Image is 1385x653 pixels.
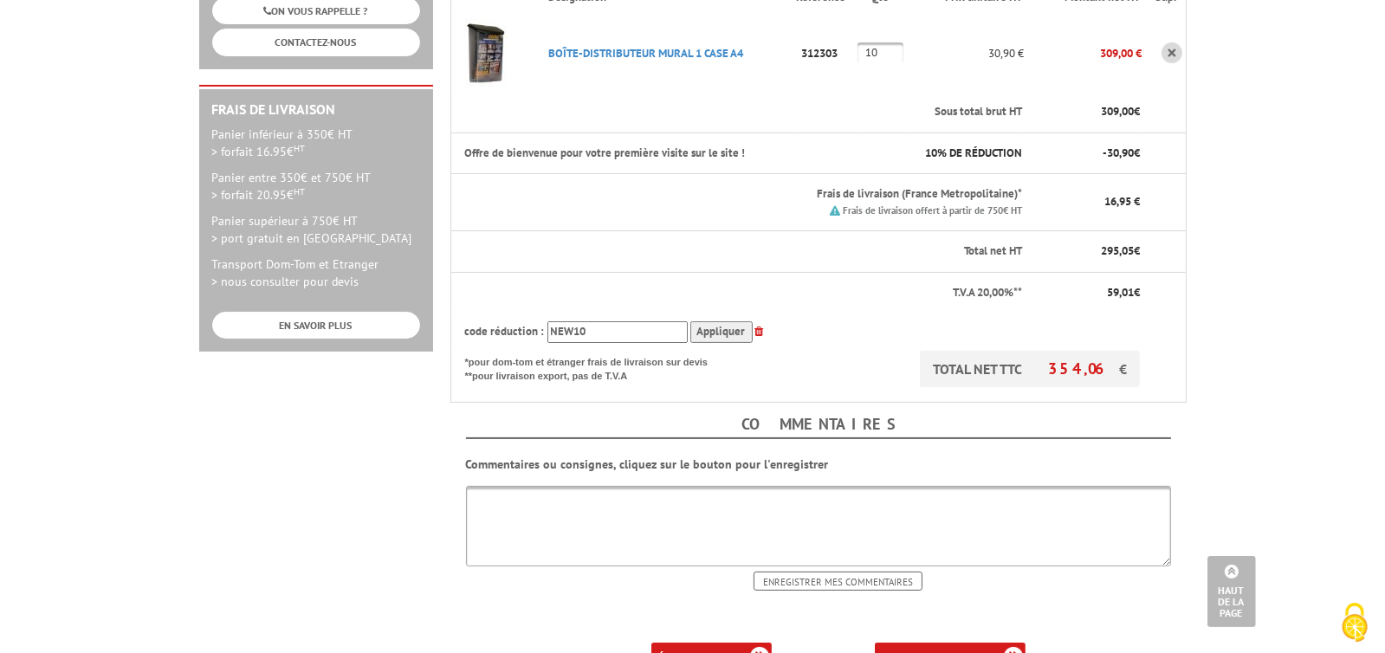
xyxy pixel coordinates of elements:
img: BOîTE-DISTRIBUTEUR MURAL 1 CASE A4 [451,18,521,87]
p: TOTAL NET TTC € [920,351,1140,387]
span: 354,06 [1048,359,1119,378]
p: Total net HT [465,243,1022,260]
sup: HT [294,142,306,154]
p: € [1038,285,1140,301]
span: 295,05 [1101,243,1134,258]
p: T.V.A 20,00%** [465,285,1022,301]
a: BOîTE-DISTRIBUTEUR MURAL 1 CASE A4 [548,46,743,61]
span: 30,90 [1107,145,1134,160]
p: 309,00 € [1024,38,1142,68]
span: > port gratuit en [GEOGRAPHIC_DATA] [212,230,412,246]
th: Offre de bienvenue pour votre première visite sur le site ! [450,133,858,174]
p: % DE RÉDUCTION [871,145,1022,162]
span: > nous consulter pour devis [212,274,359,289]
small: Frais de livraison offert à partir de 750€ HT [843,204,1022,217]
p: 312303 [796,38,858,68]
input: Appliquer [690,321,753,343]
p: Frais de livraison (France Metropolitaine)* [548,186,1022,203]
a: EN SAVOIR PLUS [212,312,420,339]
span: > forfait 16.95€ [212,144,306,159]
p: - € [1038,145,1140,162]
span: 59,01 [1107,285,1134,300]
span: 16,95 € [1104,194,1140,209]
h2: Frais de Livraison [212,102,420,118]
th: Sous total brut HT [534,92,1024,133]
span: 10 [925,145,937,160]
img: picto.png [830,205,840,216]
p: € [1038,104,1140,120]
p: 30,90 € [912,38,1024,68]
b: Commentaires ou consignes, cliquez sur le bouton pour l'enregistrer [466,456,829,472]
a: CONTACTEZ-NOUS [212,29,420,55]
p: € [1038,243,1140,260]
sup: HT [294,185,306,197]
span: code réduction : [465,324,545,339]
p: Panier supérieur à 750€ HT [212,212,420,247]
p: *pour dom-tom et étranger frais de livraison sur devis **pour livraison export, pas de T.V.A [465,351,725,383]
a: Haut de la page [1207,556,1256,627]
span: > forfait 20.95€ [212,187,306,203]
span: 309,00 [1101,104,1134,119]
p: Transport Dom-Tom et Etranger [212,255,420,290]
p: Panier inférieur à 350€ HT [212,126,420,160]
input: Enregistrer mes commentaires [754,572,922,591]
h4: Commentaires [466,411,1171,439]
button: Cookies (fenêtre modale) [1324,594,1385,653]
img: Cookies (fenêtre modale) [1333,601,1376,644]
p: Panier entre 350€ et 750€ HT [212,169,420,204]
